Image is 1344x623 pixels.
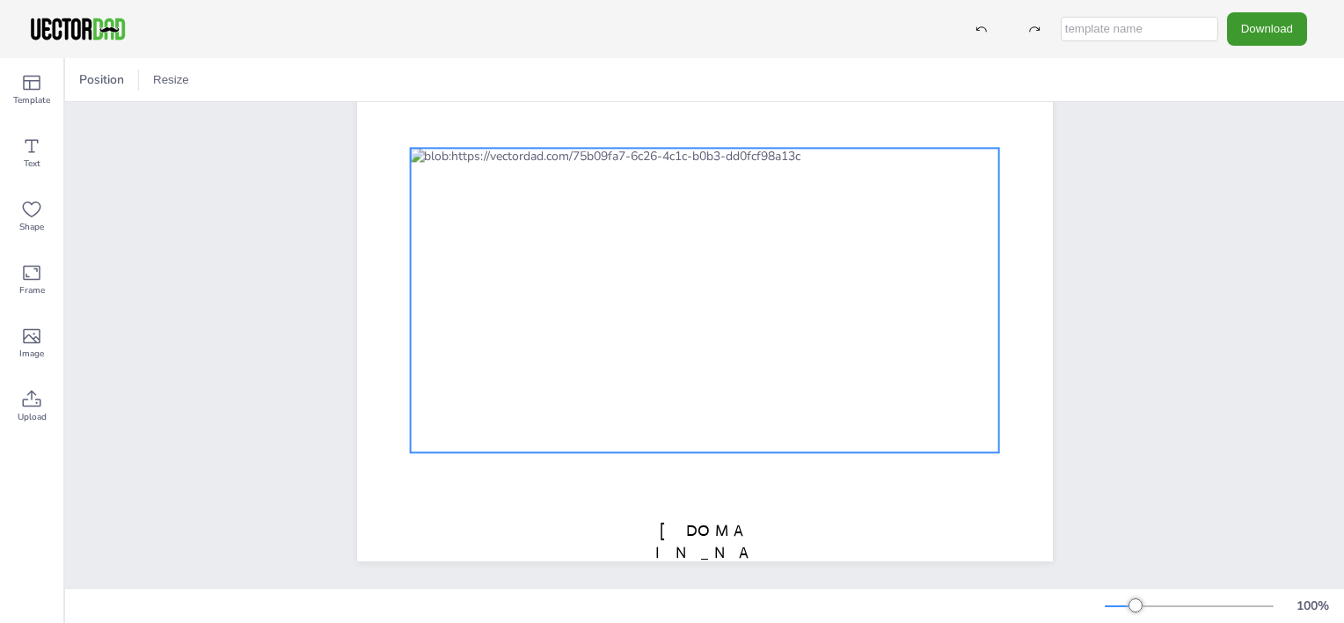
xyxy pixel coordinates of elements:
[13,93,50,107] span: Template
[19,283,45,297] span: Frame
[1291,597,1333,614] div: 100 %
[1061,17,1218,41] input: template name
[19,220,44,234] span: Shape
[28,16,128,42] img: VectorDad-1.png
[1227,12,1307,45] button: Download
[19,347,44,361] span: Image
[76,71,128,88] span: Position
[18,410,47,424] span: Upload
[655,521,754,584] span: [DOMAIN_NAME]
[24,157,40,171] span: Text
[146,66,196,94] button: Resize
